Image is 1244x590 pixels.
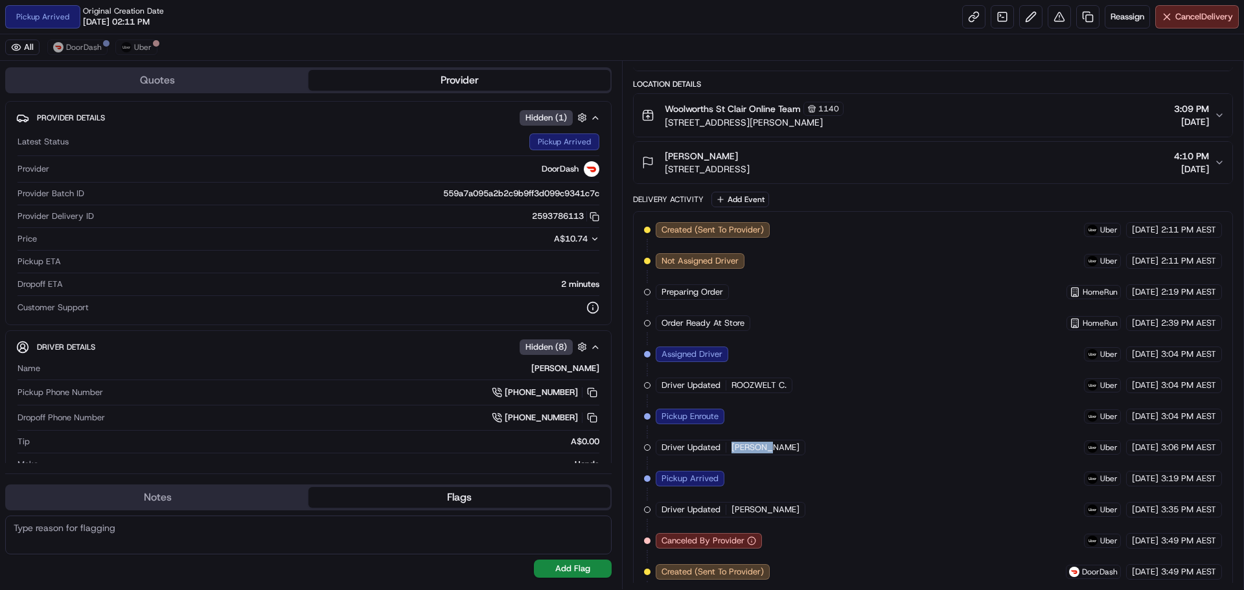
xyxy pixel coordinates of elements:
span: Pickup Enroute [662,411,719,422]
span: [PERSON_NAME] [731,442,800,453]
span: Uber [1100,411,1118,422]
button: Driver DetailsHidden (8) [16,336,601,357]
span: [PHONE_NUMBER] [505,412,578,424]
span: 2:11 PM AEST [1161,255,1216,267]
button: Notes [6,487,308,508]
span: Original Creation Date [83,6,164,16]
span: 3:19 PM AEST [1161,473,1216,484]
img: doordash_logo_v2.png [1069,567,1079,577]
span: 2:39 PM AEST [1161,317,1216,329]
a: 💻API Documentation [104,183,213,206]
span: Uber [1100,225,1118,235]
button: Woolworths St Clair Online Team1140[STREET_ADDRESS][PERSON_NAME]3:09 PM[DATE] [634,94,1232,137]
span: Pickup Arrived [662,473,719,484]
button: Add Event [711,192,769,207]
a: [PHONE_NUMBER] [492,385,599,400]
span: Reassign [1111,11,1144,23]
img: uber-new-logo.jpeg [1087,442,1098,453]
span: API Documentation [122,188,208,201]
span: Driver Updated [662,442,720,453]
a: 📗Knowledge Base [8,183,104,206]
span: 4:10 PM [1174,150,1209,163]
span: [STREET_ADDRESS] [665,163,750,176]
span: 1140 [818,104,839,114]
button: Provider DetailsHidden (1) [16,107,601,128]
span: 3:06 PM AEST [1161,442,1216,453]
span: [DATE] [1132,348,1158,360]
span: Pickup Phone Number [17,387,103,398]
span: [DATE] [1174,115,1209,128]
span: Uber [1100,473,1118,484]
span: DoorDash [1082,567,1118,577]
span: 3:04 PM AEST [1161,348,1216,360]
span: [DATE] 02:11 PM [83,16,150,28]
span: Uber [1100,380,1118,391]
span: 3:35 PM AEST [1161,504,1216,516]
button: Reassign [1105,5,1150,28]
span: Customer Support [17,302,89,313]
img: uber-new-logo.jpeg [1087,225,1098,235]
span: Provider [17,163,49,175]
span: Provider Batch ID [17,188,84,199]
span: Dropoff ETA [17,278,63,290]
span: [DATE] [1132,286,1158,298]
button: Hidden (1) [520,109,590,126]
img: uber-new-logo.jpeg [1087,473,1098,484]
span: Driver Details [37,342,95,352]
img: uber-new-logo.jpeg [1087,256,1098,266]
button: 2593786113 [532,210,599,222]
span: [DATE] [1132,411,1158,422]
span: Dropoff Phone Number [17,412,105,424]
span: HomeRun [1083,287,1118,297]
span: [DATE] [1174,163,1209,176]
span: [DATE] [1132,255,1158,267]
button: Quotes [6,70,308,91]
img: 1736555255976-a54dd68f-1ca7-489b-9aae-adbdc363a1c4 [13,124,36,147]
div: Location Details [633,79,1233,89]
span: [PERSON_NAME] [665,150,738,163]
span: Price [17,233,37,245]
span: Order Ready At Store [662,317,744,329]
span: Knowledge Base [26,188,99,201]
img: doordash_logo_v2.png [53,42,63,52]
img: uber-new-logo.jpeg [1087,349,1098,359]
div: Start new chat [44,124,213,137]
span: A$10.74 [554,233,588,244]
span: Pickup ETA [17,256,61,267]
span: Driver Updated [662,380,720,391]
span: Uber [1100,349,1118,359]
span: HomeRun [1083,318,1118,328]
span: Created (Sent To Provider) [662,566,764,578]
span: 559a7a095a2b2c9b9ff3d099c9341c7c [443,188,599,199]
span: [DATE] [1132,317,1158,329]
button: Provider [308,70,610,91]
span: [DATE] [1132,504,1158,516]
span: Hidden ( 8 ) [525,341,567,353]
img: uber-new-logo.jpeg [1087,411,1098,422]
span: DoorDash [66,42,102,52]
span: Cancel Delivery [1175,11,1233,23]
span: DoorDash [542,163,579,175]
span: Hidden ( 1 ) [525,112,567,124]
span: Canceled By Provider [662,535,744,547]
span: [STREET_ADDRESS][PERSON_NAME] [665,116,844,129]
p: Welcome 👋 [13,52,236,73]
span: Provider Details [37,113,105,123]
span: [PERSON_NAME] [731,504,800,516]
a: Powered byPylon [91,219,157,229]
button: [PERSON_NAME][STREET_ADDRESS]4:10 PM[DATE] [634,142,1232,183]
span: 3:09 PM [1174,102,1209,115]
span: [DATE] [1132,380,1158,391]
span: Woolworths St Clair Online Team [665,102,801,115]
div: We're available if you need us! [44,137,164,147]
span: Not Assigned Driver [662,255,739,267]
span: [DATE] [1132,442,1158,453]
span: [PHONE_NUMBER] [505,387,578,398]
button: Hidden (8) [520,339,590,355]
div: Delivery Activity [633,194,704,205]
div: 💻 [109,189,120,199]
div: 📗 [13,189,23,199]
button: CancelDelivery [1155,5,1239,28]
a: [PHONE_NUMBER] [492,411,599,425]
button: A$10.74 [485,233,599,245]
